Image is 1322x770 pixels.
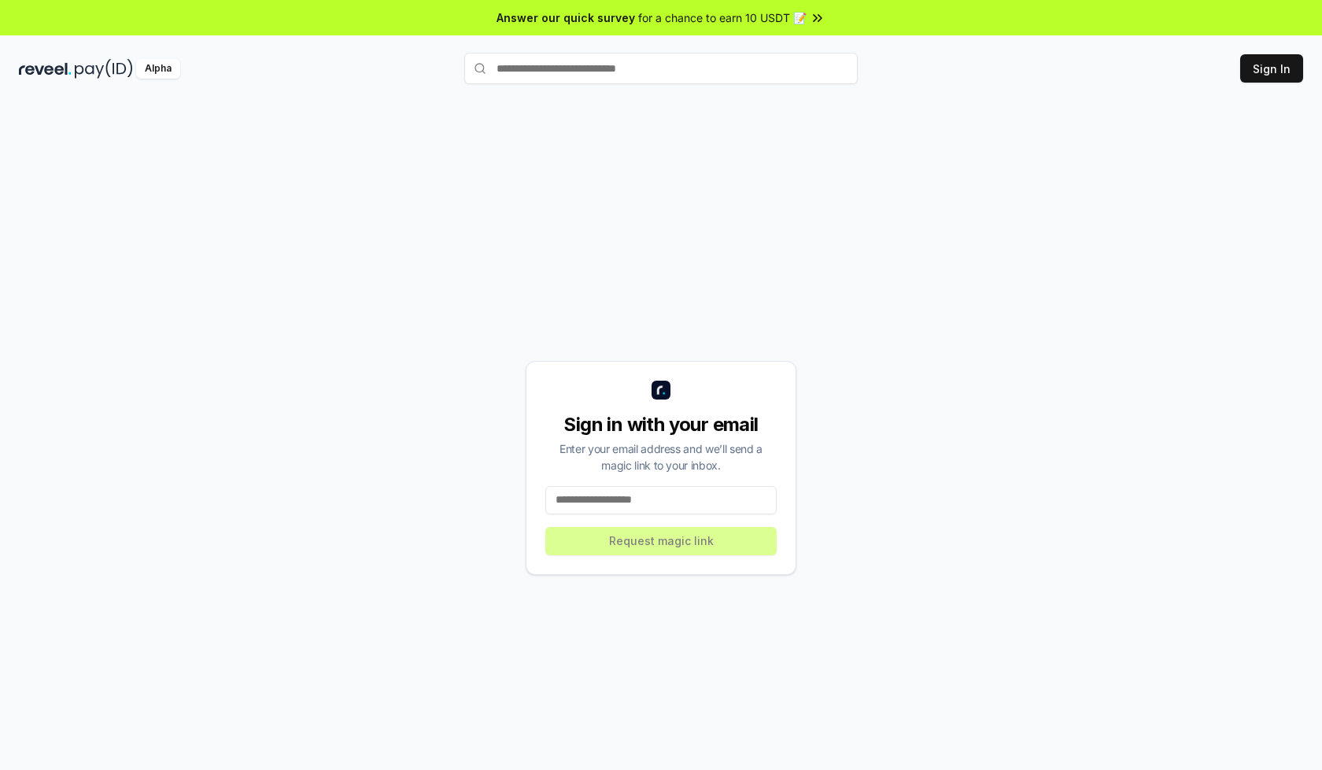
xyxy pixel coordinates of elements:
[652,381,670,400] img: logo_small
[497,9,635,26] span: Answer our quick survey
[19,59,72,79] img: reveel_dark
[136,59,180,79] div: Alpha
[638,9,807,26] span: for a chance to earn 10 USDT 📝
[75,59,133,79] img: pay_id
[545,412,777,437] div: Sign in with your email
[545,440,777,473] div: Enter your email address and we’ll send a magic link to your inbox.
[1240,54,1303,83] button: Sign In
